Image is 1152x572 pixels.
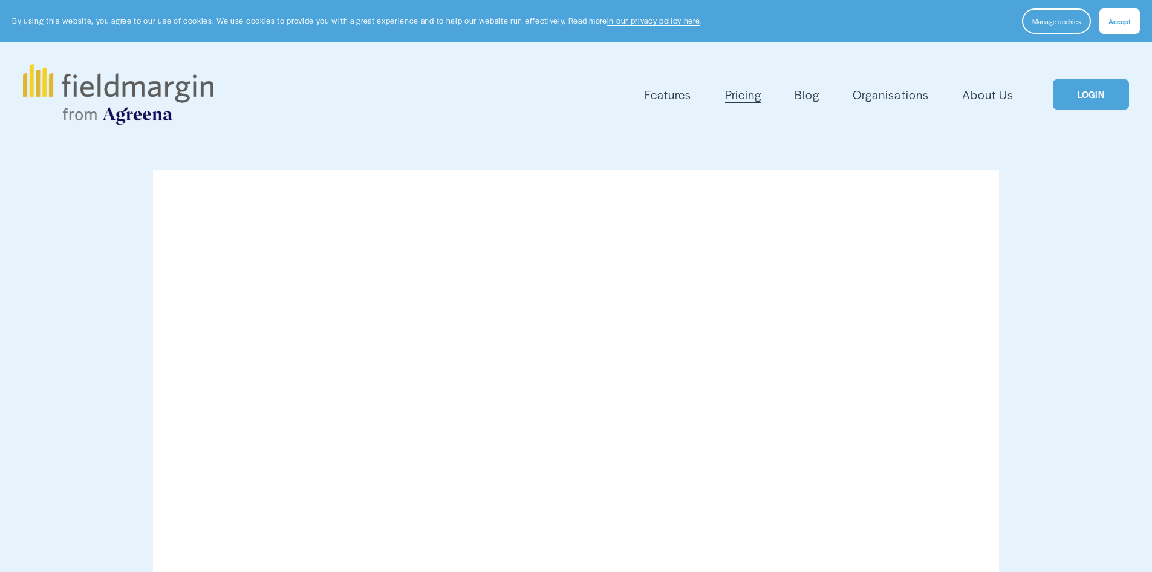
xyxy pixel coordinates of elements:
a: Pricing [725,85,761,105]
span: Features [645,86,691,104]
img: fieldmargin.com [23,64,213,125]
a: folder dropdown [645,85,691,105]
button: Manage cookies [1022,8,1091,34]
p: By using this website, you agree to our use of cookies. We use cookies to provide you with a grea... [12,15,702,27]
a: About Us [962,85,1014,105]
a: in our privacy policy here [607,15,700,26]
a: Blog [795,85,819,105]
a: LOGIN [1053,79,1129,110]
span: Accept [1108,16,1131,26]
button: Accept [1099,8,1140,34]
a: Organisations [853,85,928,105]
span: Manage cookies [1032,16,1081,26]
